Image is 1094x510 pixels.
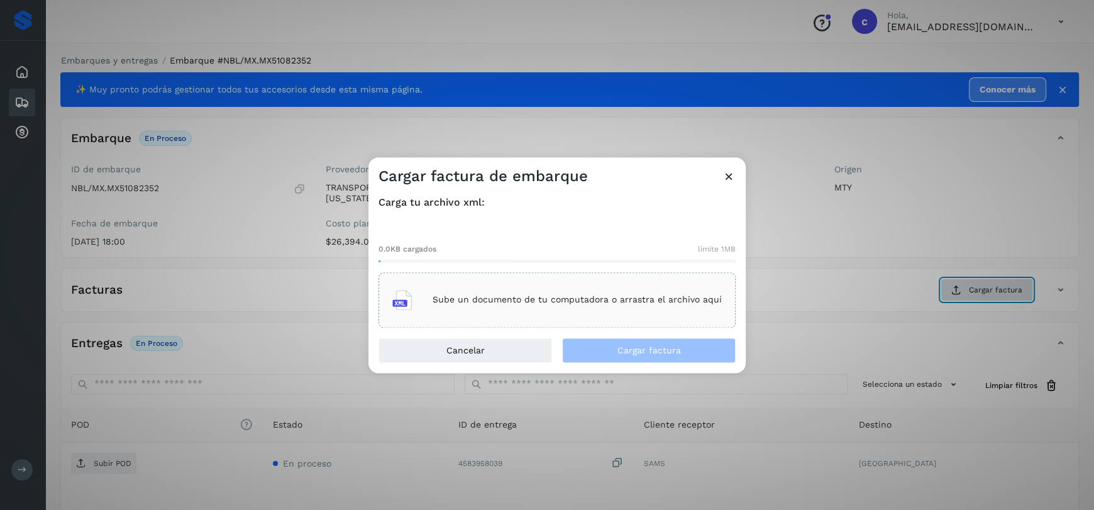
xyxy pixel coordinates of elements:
[378,338,552,363] button: Cancelar
[698,243,736,255] span: límite 1MB
[378,243,436,255] span: 0.0KB cargados
[562,338,736,363] button: Cargar factura
[433,295,722,306] p: Sube un documento de tu computadora o arrastra el archivo aquí
[446,346,485,355] span: Cancelar
[378,196,736,208] h4: Carga tu archivo xml:
[617,346,681,355] span: Cargar factura
[378,167,588,186] h3: Cargar factura de embarque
